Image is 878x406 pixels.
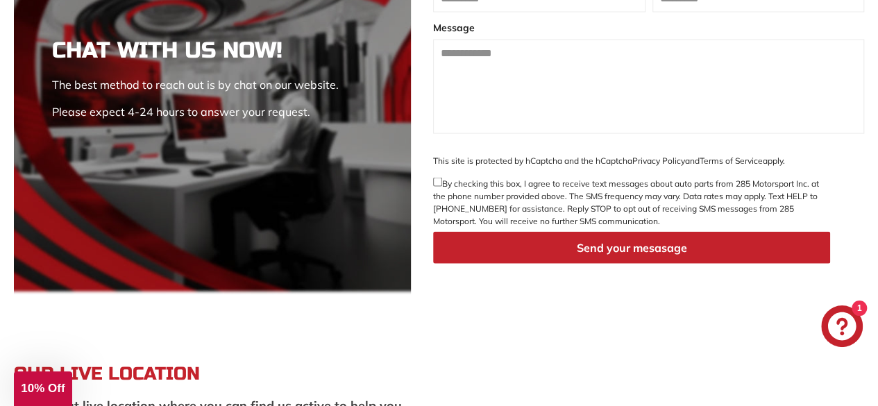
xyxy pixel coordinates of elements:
[52,103,373,120] p: Please expect 4-24 hours to answer your request.
[433,178,442,187] input: By checking this box, I agree to receive text messages about auto parts from 285 Motorsport Inc. ...
[52,38,373,62] h3: CHAT WITH US NOW!
[632,155,685,166] a: Privacy Policy
[52,76,373,93] p: The best method to reach out is by chat on our website.
[433,232,830,264] button: Send your mesasage
[21,382,65,395] span: 10% Off
[700,155,763,166] a: Terms of Service
[14,364,864,384] h2: Our Live Location
[433,21,864,35] label: Message
[14,371,72,406] div: 10% Off
[433,155,864,167] p: This site is protected by hCaptcha and the hCaptcha and apply.
[817,305,867,350] inbox-online-store-chat: Shopify online store chat
[433,178,830,228] label: By checking this box, I agree to receive text messages about auto parts from 285 Motorsport Inc. ...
